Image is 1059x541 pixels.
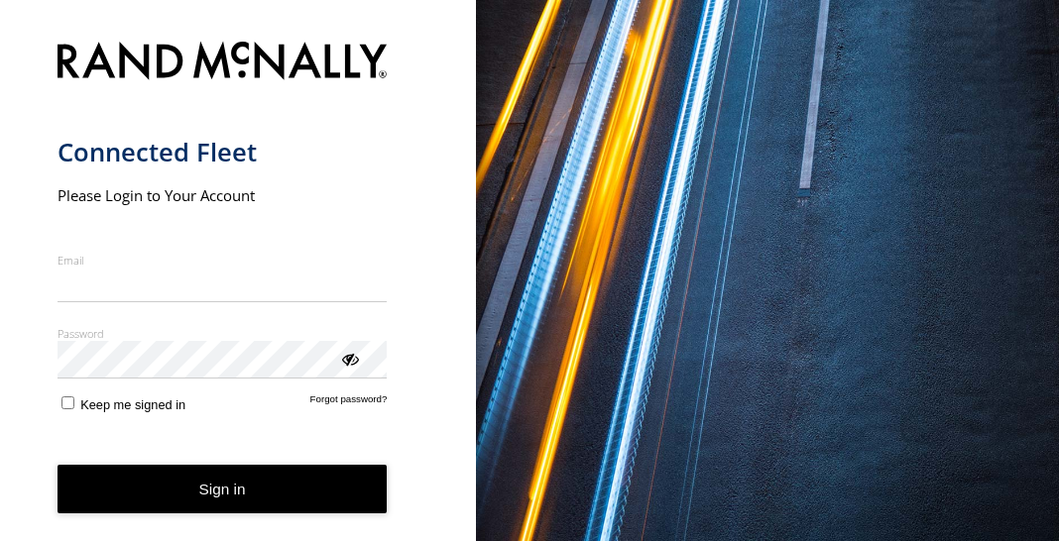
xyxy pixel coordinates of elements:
[58,253,388,268] label: Email
[58,38,388,88] img: Rand McNally
[58,185,388,205] h2: Please Login to Your Account
[310,393,388,412] a: Forgot password?
[58,465,388,513] button: Sign in
[58,136,388,168] h1: Connected Fleet
[58,326,388,341] label: Password
[61,396,74,409] input: Keep me signed in
[339,348,359,368] div: ViewPassword
[80,397,185,412] span: Keep me signed in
